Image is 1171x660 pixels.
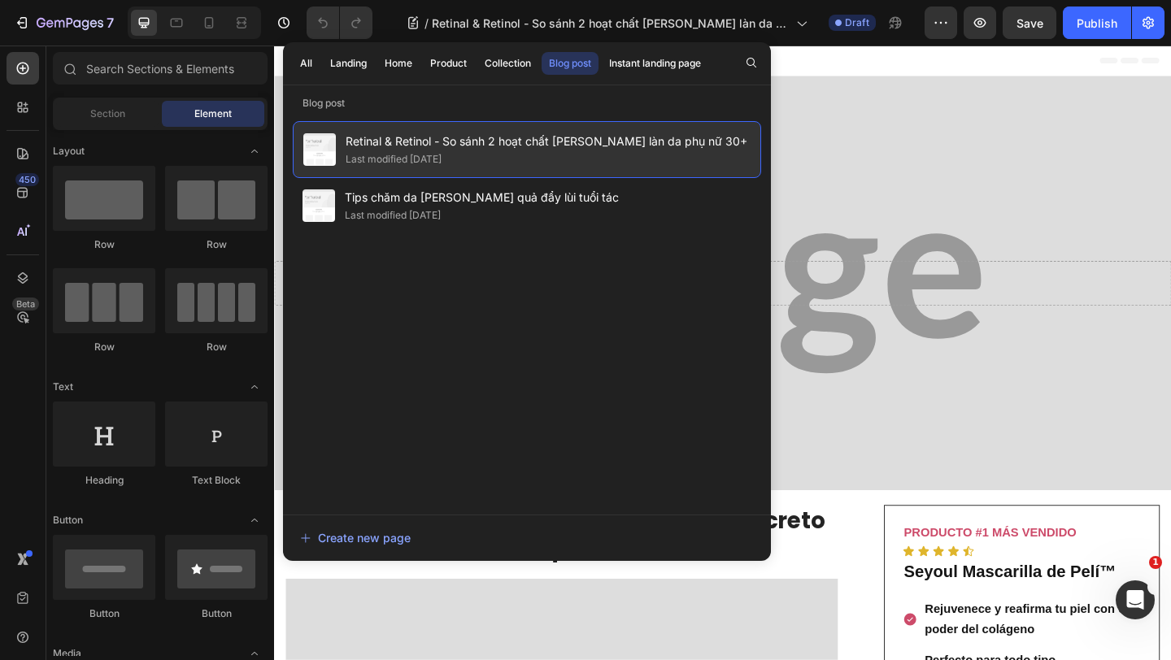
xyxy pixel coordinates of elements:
button: Landing [323,52,374,75]
button: All [293,52,320,75]
h2: Seyoul Mascarilla de Pelí™ [684,557,943,587]
span: Element [194,106,232,121]
div: Create new page [300,529,411,546]
div: Last modified [DATE] [346,151,442,167]
div: Text Block [165,473,268,488]
span: Toggle open [242,138,268,164]
p: Blog post [283,95,771,111]
span: / [424,15,429,32]
strong: Rejuvenece y reafirma tu piel con el poder del colágeno [708,606,929,643]
button: Collection [477,52,538,75]
div: Button [165,606,268,621]
button: Save [1003,7,1056,39]
span: Save [1016,16,1043,30]
div: All [300,56,312,71]
button: Blog post [542,52,599,75]
span: Section [90,106,125,121]
span: Piel Radiante y Cuerpo Saludable - ¡El Secreto Está en los Pequeños Hábitos! [26,499,599,564]
div: Row [165,237,268,252]
div: Last modified [DATE] [345,207,441,224]
button: 7 [7,7,121,39]
div: Collection [485,56,531,71]
div: Drop element here [455,252,541,265]
button: Home [377,52,420,75]
div: Row [53,340,155,354]
iframe: Intercom live chat [1116,580,1155,619]
div: Row [165,340,268,354]
span: Retinal & Retinol - So sánh 2 hoạt chất [PERSON_NAME] làn da phụ nữ 30+ [432,15,790,32]
div: Product [430,56,467,71]
div: Landing [330,56,367,71]
div: Blog post [549,56,591,71]
span: Button [53,513,83,528]
div: Button [53,606,155,621]
div: Heading [53,473,155,488]
div: 450 [15,173,39,186]
p: 7 [107,13,114,33]
span: Text [53,380,73,394]
div: Home [385,56,412,71]
span: Draft [845,15,869,30]
button: Create new page [299,522,755,554]
div: Row [53,237,155,252]
div: Beta [12,297,39,310]
span: Tips chăm da [PERSON_NAME] quả đẩy lùi tuổi tác [345,188,619,207]
span: Toggle open [242,507,268,533]
div: Publish [1077,15,1117,32]
div: Instant landing page [609,56,701,71]
span: Retinal & Retinol - So sánh 2 hoạt chất [PERSON_NAME] làn da phụ nữ 30+ [346,132,747,151]
span: 1 [1149,556,1162,569]
button: Instant landing page [602,52,708,75]
span: Layout [53,144,85,158]
button: Product [423,52,474,75]
div: Undo/Redo [307,7,372,39]
strong: Producto #1 más vendido [686,523,873,536]
button: Publish [1063,7,1131,39]
input: Search Sections & Elements [53,52,268,85]
span: Toggle open [242,374,268,400]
